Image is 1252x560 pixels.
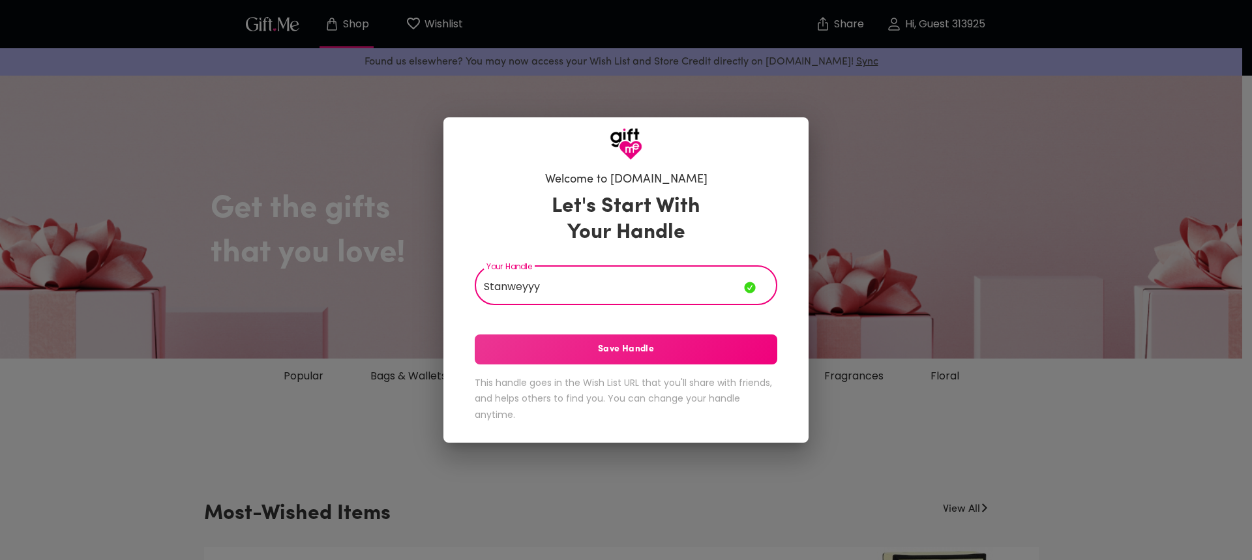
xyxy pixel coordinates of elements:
[475,342,777,357] span: Save Handle
[475,375,777,423] h6: This handle goes in the Wish List URL that you'll share with friends, and helps others to find yo...
[610,128,642,160] img: GiftMe Logo
[475,334,777,364] button: Save Handle
[545,172,708,188] h6: Welcome to [DOMAIN_NAME]
[475,269,744,305] input: Your Handle
[535,194,717,246] h3: Let's Start With Your Handle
